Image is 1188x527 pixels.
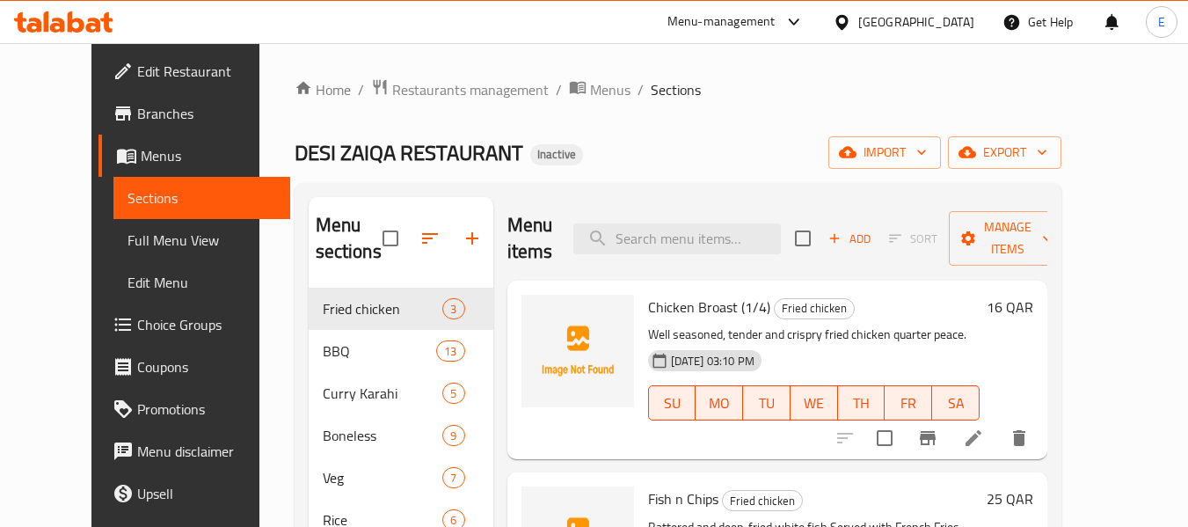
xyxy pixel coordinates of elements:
[573,223,781,254] input: search
[442,467,464,488] div: items
[845,391,878,416] span: TH
[371,78,549,101] a: Restaurants management
[963,216,1053,260] span: Manage items
[590,79,630,100] span: Menus
[648,324,980,346] p: Well seasoned, tender and crispry fried chicken quarter peace.
[987,487,1033,511] h6: 25 QAR
[358,79,364,100] li: /
[932,385,980,421] button: SA
[696,385,743,421] button: MO
[323,467,443,488] span: Veg
[948,136,1061,169] button: export
[442,298,464,319] div: items
[137,483,276,504] span: Upsell
[443,301,463,318] span: 3
[128,272,276,293] span: Edit Menu
[743,385,791,421] button: TU
[309,457,493,499] div: Veg7
[798,391,831,416] span: WE
[963,428,984,449] a: Edit menu item
[137,356,276,377] span: Coupons
[648,294,770,320] span: Chicken Broast (1/4)
[530,144,583,165] div: Inactive
[98,92,290,135] a: Branches
[309,414,493,457] div: Boneless9
[443,385,463,402] span: 5
[372,220,409,257] span: Select all sections
[137,399,276,420] span: Promotions
[295,79,351,100] a: Home
[98,388,290,430] a: Promotions
[821,225,878,253] span: Add item
[784,220,821,257] span: Select section
[987,295,1033,319] h6: 16 QAR
[309,372,493,414] div: Curry Karahi5
[98,50,290,92] a: Edit Restaurant
[451,217,493,260] button: Add section
[141,145,276,166] span: Menus
[638,79,644,100] li: /
[98,430,290,472] a: Menu disclaimer
[569,78,630,101] a: Menus
[703,391,736,416] span: MO
[98,346,290,388] a: Coupons
[443,428,463,444] span: 9
[137,441,276,462] span: Menu disclaimer
[648,385,696,421] button: SU
[648,486,718,512] span: Fish n Chips
[443,470,463,487] span: 7
[316,212,383,265] h2: Menu sections
[113,219,290,261] a: Full Menu View
[656,391,689,416] span: SU
[442,383,464,404] div: items
[98,135,290,177] a: Menus
[838,385,886,421] button: TH
[392,79,549,100] span: Restaurants management
[998,417,1040,459] button: delete
[723,491,802,511] span: Fried chicken
[323,298,443,319] span: Fried chicken
[436,340,464,362] div: items
[774,298,855,319] div: Fried chicken
[556,79,562,100] li: /
[521,295,634,407] img: Chicken Broast (1/4)
[1158,12,1165,32] span: E
[858,12,974,32] div: [GEOGRAPHIC_DATA]
[892,391,925,416] span: FR
[98,304,290,346] a: Choice Groups
[530,147,583,162] span: Inactive
[750,391,783,416] span: TU
[907,417,949,459] button: Branch-specific-item
[939,391,973,416] span: SA
[137,61,276,82] span: Edit Restaurant
[821,225,878,253] button: Add
[295,78,1061,101] nav: breadcrumb
[323,383,443,404] span: Curry Karahi
[128,187,276,209] span: Sections
[878,225,949,253] span: Select section first
[826,229,873,249] span: Add
[842,142,927,164] span: import
[113,177,290,219] a: Sections
[507,212,553,265] h2: Menu items
[667,11,776,33] div: Menu-management
[128,230,276,251] span: Full Menu View
[309,330,493,372] div: BBQ13
[962,142,1047,164] span: export
[309,288,493,330] div: Fried chicken3
[295,133,523,172] span: DESI ZAIQA RESTAURANT
[323,340,437,362] span: BBQ
[137,103,276,124] span: Branches
[409,217,451,260] span: Sort sections
[664,353,762,370] span: [DATE] 03:10 PM
[442,425,464,446] div: items
[651,79,701,100] span: Sections
[866,420,903,457] span: Select to update
[323,425,443,446] span: Boneless
[722,490,803,511] div: Fried chicken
